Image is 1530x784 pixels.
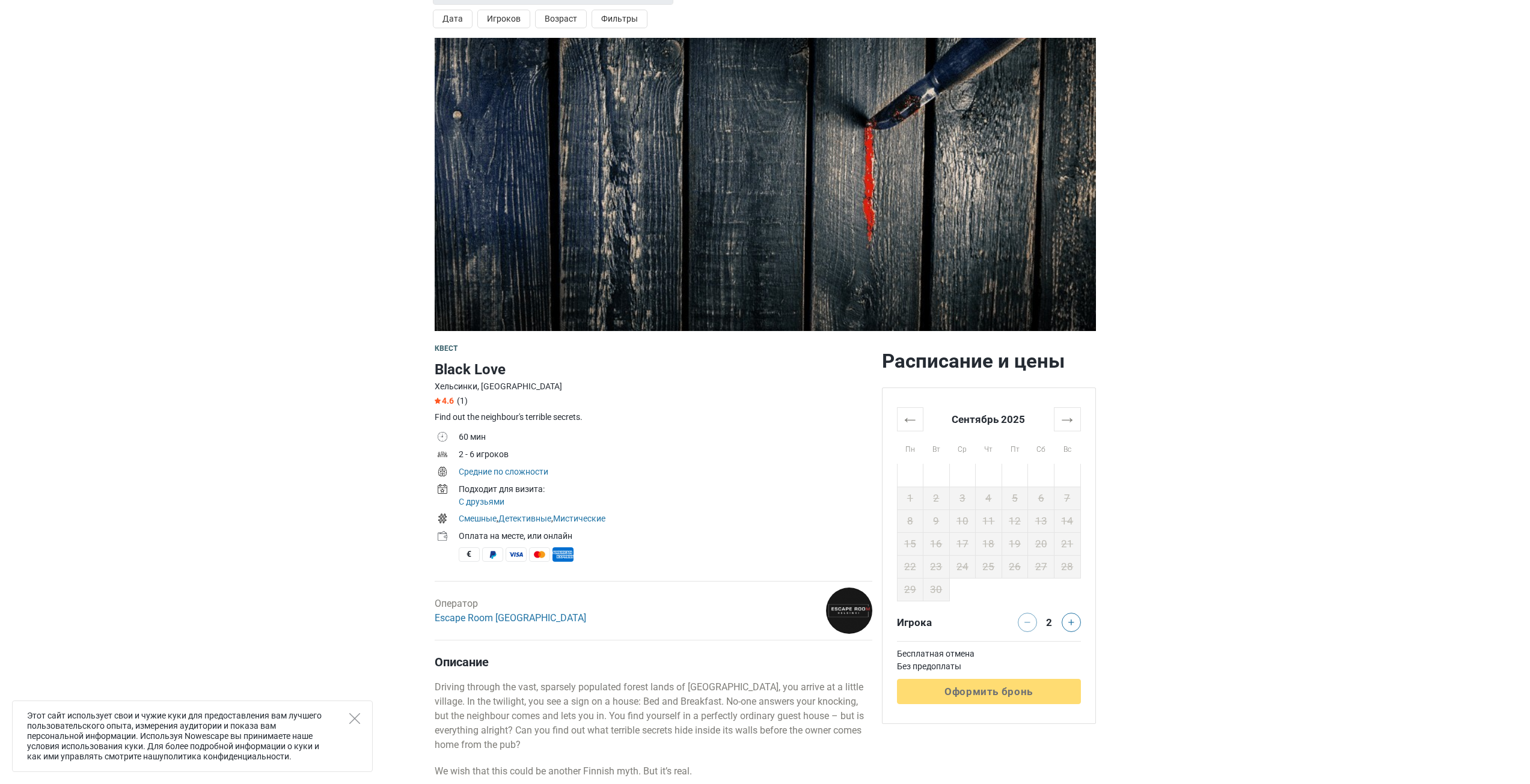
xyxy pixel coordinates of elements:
img: Star [435,398,441,404]
td: 3 [949,487,976,509]
p: We wish that this could be another Finnish myth. But it’s real. [435,764,872,779]
div: Find out the neighbour's terrible secrets. [435,411,872,424]
a: С друзьями [459,497,504,506]
td: 8 [897,509,923,532]
button: Дата [433,10,473,28]
td: 9 [923,509,950,532]
button: Игроков [477,10,530,28]
td: 16 [923,532,950,555]
span: American Express [552,547,574,562]
h4: Описание [435,655,872,669]
td: 29 [897,578,923,601]
div: Оплата на месте, или онлайн [459,530,872,542]
a: Средние по сложности [459,467,548,476]
span: MasterCard [529,547,550,562]
th: → [1054,407,1080,431]
th: Сентябрь 2025 [923,407,1054,431]
div: Подходит для визита: [459,483,872,496]
td: 25 [976,555,1002,578]
td: 21 [1054,532,1080,555]
td: 7 [1054,487,1080,509]
td: 22 [897,555,923,578]
td: 18 [976,532,1002,555]
td: 26 [1002,555,1028,578]
td: 19 [1002,532,1028,555]
a: Escape Room [GEOGRAPHIC_DATA] [435,612,586,624]
div: Игрока [892,613,989,632]
span: Квест [435,344,458,353]
td: 4 [976,487,1002,509]
th: Вс [1054,431,1080,464]
span: Visa [506,547,527,562]
td: 24 [949,555,976,578]
div: Хельсинки, [GEOGRAPHIC_DATA] [435,380,872,393]
th: Сб [1028,431,1054,464]
div: Этот сайт использует свои и чужие куки для предоставления вам лучшего пользовательского опыта, из... [12,700,373,772]
div: 2 [1042,613,1056,630]
td: Без предоплаты [897,660,1081,673]
th: Чт [976,431,1002,464]
th: Пт [1002,431,1028,464]
h2: Расписание и цены [882,349,1096,373]
td: 23 [923,555,950,578]
a: Смешные [459,514,497,523]
td: 12 [1002,509,1028,532]
td: , , [459,511,872,529]
td: 2 - 6 игроков [459,447,872,464]
th: Вт [923,431,950,464]
th: Ср [949,431,976,464]
img: 9b72e31dac817154l.png [826,588,872,634]
h1: Black Love [435,359,872,380]
span: 4.6 [435,396,454,406]
td: 2 [923,487,950,509]
td: 6 [1028,487,1054,509]
span: PayPal [482,547,503,562]
a: Мистические [553,514,605,523]
button: Close [349,713,360,724]
th: Пн [897,431,923,464]
td: 1 [897,487,923,509]
p: Driving through the vast, sparsely populated forest lands of [GEOGRAPHIC_DATA], you arrive at a l... [435,680,872,752]
td: 13 [1028,509,1054,532]
td: 20 [1028,532,1054,555]
td: 17 [949,532,976,555]
td: 28 [1054,555,1080,578]
td: 27 [1028,555,1054,578]
button: Фильтры [592,10,647,28]
td: 10 [949,509,976,532]
td: 11 [976,509,1002,532]
td: Бесплатная отмена [897,648,1081,660]
td: 30 [923,578,950,601]
td: 15 [897,532,923,555]
div: Оператор [435,597,586,625]
button: Возраст [535,10,587,28]
a: Детективные [498,514,551,523]
span: (1) [457,396,468,406]
th: ← [897,407,923,431]
span: Наличные [459,547,480,562]
td: 14 [1054,509,1080,532]
img: Black Love photo 1 [435,38,1096,331]
td: 5 [1002,487,1028,509]
td: 60 мин [459,430,872,447]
